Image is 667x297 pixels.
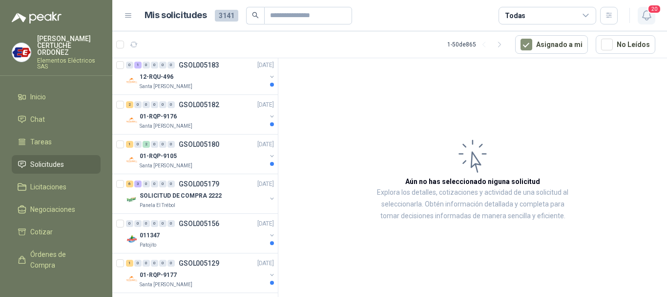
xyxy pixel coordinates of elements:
[126,101,133,108] div: 2
[126,273,138,285] img: Company Logo
[126,75,138,87] img: Company Logo
[126,114,138,126] img: Company Logo
[126,154,138,166] img: Company Logo
[159,101,167,108] div: 0
[167,101,175,108] div: 0
[30,137,52,147] span: Tareas
[179,62,219,69] p: GSOL005183
[134,181,142,187] div: 3
[37,35,101,56] p: [PERSON_NAME] CERTUCHE ORDOÑEZ
[159,220,167,227] div: 0
[30,249,91,271] span: Órdenes de Compra
[126,257,276,289] a: 1 0 0 0 0 0 GSOL005129[DATE] Company Logo01-RQP-9177Santa [PERSON_NAME]
[647,4,661,14] span: 20
[159,260,167,267] div: 0
[179,141,219,148] p: GSOL005180
[12,223,101,241] a: Cotizar
[447,37,507,52] div: 1 - 50 de 865
[126,218,276,249] a: 0 0 0 0 0 0 GSOL005156[DATE] Company Logo011347Patojito
[143,181,150,187] div: 0
[140,241,156,249] p: Patojito
[151,141,158,148] div: 0
[140,231,160,240] p: 011347
[179,220,219,227] p: GSOL005156
[145,8,207,23] h1: Mis solicitudes
[134,220,142,227] div: 0
[376,187,569,222] p: Explora los detalles, cotizaciones y actividad de una solicitud al seleccionarla. Obtén informaci...
[167,181,175,187] div: 0
[126,62,133,69] div: 0
[30,227,53,237] span: Cotizar
[134,62,142,69] div: 1
[30,182,66,192] span: Licitaciones
[159,181,167,187] div: 0
[257,180,274,189] p: [DATE]
[257,259,274,268] p: [DATE]
[126,233,138,245] img: Company Logo
[638,7,655,24] button: 20
[140,152,177,161] p: 01-RQP-9105
[179,260,219,267] p: GSOL005129
[257,140,274,149] p: [DATE]
[134,141,142,148] div: 0
[30,91,46,102] span: Inicio
[140,191,222,201] p: SOLICITUD DE COMPRA 2222
[405,176,540,187] h3: Aún no has seleccionado niguna solicitud
[12,245,101,274] a: Órdenes de Compra
[126,220,133,227] div: 0
[257,100,274,110] p: [DATE]
[596,35,655,54] button: No Leídos
[515,35,588,54] button: Asignado a mi
[12,12,62,23] img: Logo peakr
[126,99,276,130] a: 2 0 0 0 0 0 GSOL005182[DATE] Company Logo01-RQP-9176Santa [PERSON_NAME]
[151,181,158,187] div: 0
[30,204,75,215] span: Negociaciones
[140,112,177,121] p: 01-RQP-9176
[167,141,175,148] div: 0
[140,72,173,82] p: 12-RQU-496
[151,260,158,267] div: 0
[140,122,192,130] p: Santa [PERSON_NAME]
[159,141,167,148] div: 0
[12,133,101,151] a: Tareas
[215,10,238,22] span: 3141
[257,219,274,228] p: [DATE]
[151,101,158,108] div: 0
[257,61,274,70] p: [DATE]
[167,260,175,267] div: 0
[126,181,133,187] div: 6
[12,43,31,62] img: Company Logo
[126,194,138,206] img: Company Logo
[126,178,276,209] a: 6 3 0 0 0 0 GSOL005179[DATE] Company LogoSOLICITUD DE COMPRA 2222Panela El Trébol
[30,114,45,125] span: Chat
[37,58,101,69] p: Elementos Eléctricos SAS
[179,181,219,187] p: GSOL005179
[12,155,101,174] a: Solicitudes
[143,260,150,267] div: 0
[126,141,133,148] div: 1
[134,101,142,108] div: 0
[126,59,276,91] a: 0 1 0 0 0 0 GSOL005183[DATE] Company Logo12-RQU-496Santa [PERSON_NAME]
[140,271,177,280] p: 01-RQP-9177
[126,138,276,170] a: 1 0 2 0 0 0 GSOL005180[DATE] Company Logo01-RQP-9105Santa [PERSON_NAME]
[12,110,101,129] a: Chat
[12,178,101,196] a: Licitaciones
[167,62,175,69] div: 0
[179,101,219,108] p: GSOL005182
[143,62,150,69] div: 0
[143,101,150,108] div: 0
[140,83,192,91] p: Santa [PERSON_NAME]
[126,260,133,267] div: 1
[12,88,101,106] a: Inicio
[143,220,150,227] div: 0
[151,220,158,227] div: 0
[30,159,64,170] span: Solicitudes
[159,62,167,69] div: 0
[167,220,175,227] div: 0
[140,202,175,209] p: Panela El Trébol
[134,260,142,267] div: 0
[252,12,259,19] span: search
[12,200,101,219] a: Negociaciones
[140,281,192,289] p: Santa [PERSON_NAME]
[143,141,150,148] div: 2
